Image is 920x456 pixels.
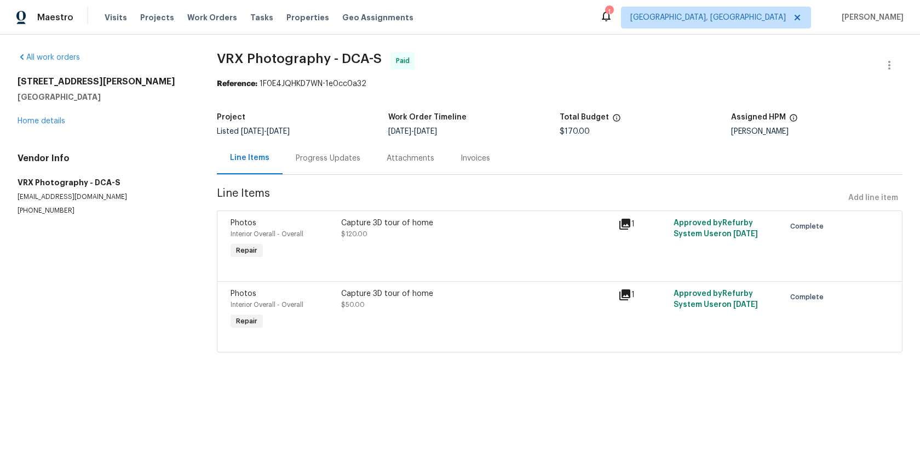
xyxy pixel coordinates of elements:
[217,113,245,121] h5: Project
[388,128,437,135] span: -
[241,128,290,135] span: -
[231,301,303,308] span: Interior Overall - Overall
[733,230,758,238] span: [DATE]
[18,76,191,87] h2: [STREET_ADDRESS][PERSON_NAME]
[217,80,257,88] b: Reference:
[618,218,667,231] div: 1
[461,153,490,164] div: Invoices
[341,288,612,299] div: Capture 3D tour of home
[232,316,262,327] span: Repair
[37,12,73,23] span: Maestro
[414,128,437,135] span: [DATE]
[790,221,828,232] span: Complete
[837,12,904,23] span: [PERSON_NAME]
[790,292,828,303] span: Complete
[217,78,902,89] div: 1F0E4JQHKD7WN-1e0cc0a32
[250,14,273,21] span: Tasks
[231,290,256,298] span: Photos
[231,219,256,227] span: Photos
[731,128,902,135] div: [PERSON_NAME]
[396,55,414,66] span: Paid
[341,301,365,308] span: $50.00
[560,113,609,121] h5: Total Budget
[733,301,758,309] span: [DATE]
[387,153,434,164] div: Attachments
[18,92,191,102] h5: [GEOGRAPHIC_DATA]
[388,128,411,135] span: [DATE]
[105,12,127,23] span: Visits
[18,117,65,125] a: Home details
[231,231,303,237] span: Interior Overall - Overall
[342,12,413,23] span: Geo Assignments
[388,113,467,121] h5: Work Order Timeline
[605,7,613,18] div: 1
[18,153,191,164] h4: Vendor Info
[140,12,174,23] span: Projects
[560,128,590,135] span: $170.00
[731,113,786,121] h5: Assigned HPM
[241,128,264,135] span: [DATE]
[674,219,758,238] span: Approved by Refurby System User on
[18,192,191,202] p: [EMAIL_ADDRESS][DOMAIN_NAME]
[232,245,262,256] span: Repair
[217,52,382,65] span: VRX Photography - DCA-S
[217,188,844,208] span: Line Items
[618,288,667,301] div: 1
[341,231,367,237] span: $120.00
[296,153,360,164] div: Progress Updates
[187,12,237,23] span: Work Orders
[341,218,612,229] div: Capture 3D tour of home
[286,12,329,23] span: Properties
[230,152,269,163] div: Line Items
[18,177,191,188] h5: VRX Photography - DCA-S
[674,290,758,309] span: Approved by Refurby System User on
[789,113,798,128] span: The hpm assigned to this work order.
[217,128,290,135] span: Listed
[267,128,290,135] span: [DATE]
[612,113,621,128] span: The total cost of line items that have been proposed by Opendoor. This sum includes line items th...
[18,206,191,215] p: [PHONE_NUMBER]
[18,54,80,61] a: All work orders
[630,12,786,23] span: [GEOGRAPHIC_DATA], [GEOGRAPHIC_DATA]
